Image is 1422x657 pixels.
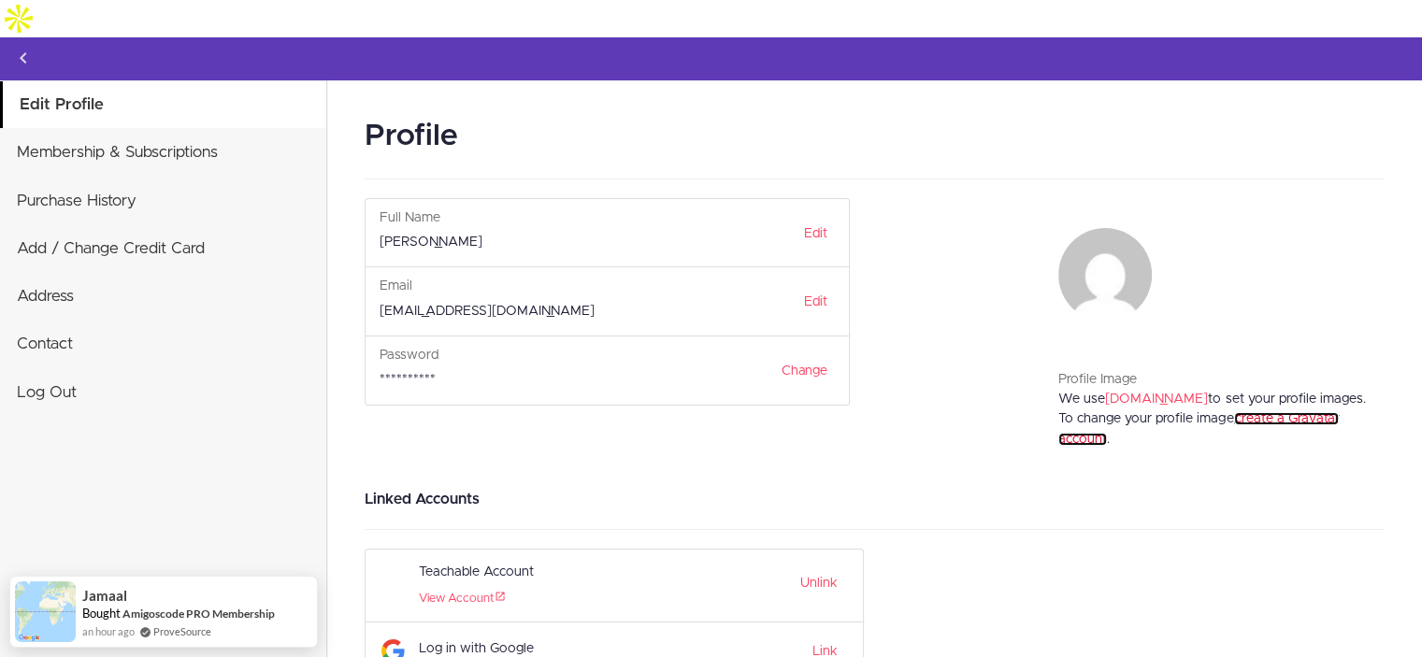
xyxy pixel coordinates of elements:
span: Bought [82,606,121,621]
a: [DOMAIN_NAME] [1105,393,1208,406]
h3: Linked Accounts [365,488,1385,510]
a: ProveSource [153,623,211,639]
svg: Back to courses [12,47,35,69]
span: an hour ago [82,623,135,639]
span: Jamaal [82,588,127,604]
a: Amigoscode PRO Membership [122,607,275,621]
label: [EMAIL_ADDRESS][DOMAIN_NAME] [380,302,595,321]
label: Full Name [380,208,440,228]
a: Unlink [800,566,838,593]
label: [PERSON_NAME] [380,233,482,252]
a: View Account [419,593,506,605]
label: Email [380,277,412,296]
a: Edit [792,218,840,250]
a: Change [769,355,840,387]
div: Profile Image [1058,370,1371,390]
a: Edit [792,286,840,318]
div: Teachable Account [419,559,718,586]
div: We use to set your profile images. To change your profile image, . [1058,390,1371,469]
label: Password [380,346,438,365]
a: create a Gravatar account [1058,412,1339,445]
h2: Profile [365,114,1385,160]
img: stefandsavic@gmail.com [1058,228,1152,321]
a: Edit Profile [3,81,326,128]
img: provesource social proof notification image [15,581,76,642]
